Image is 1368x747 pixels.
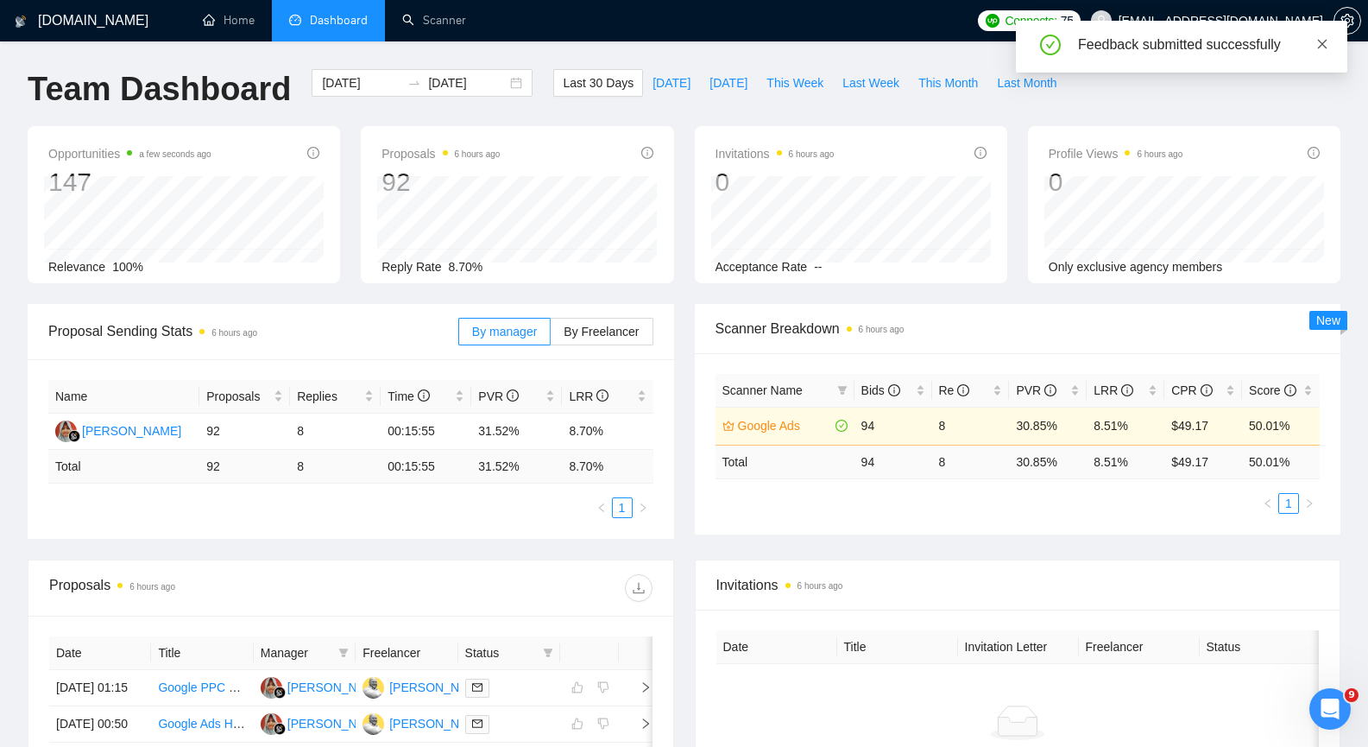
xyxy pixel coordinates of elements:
span: Reply Rate [381,260,441,274]
span: info-circle [307,147,319,159]
a: SK[PERSON_NAME] [55,423,181,437]
button: right [633,497,653,518]
li: Next Page [1299,493,1320,514]
span: right [638,503,648,513]
h1: Team Dashboard [28,69,291,110]
img: PS [362,677,384,699]
td: 30.85% [1009,407,1087,445]
input: Start date [322,73,400,92]
td: 8.51% [1087,407,1164,445]
span: info-circle [1121,384,1133,396]
span: user [1095,15,1107,27]
span: Proposals [206,387,270,406]
span: CPR [1171,383,1212,397]
button: right [1299,493,1320,514]
th: Manager [254,636,356,670]
td: 8 [290,414,381,450]
span: filter [543,648,553,658]
th: Title [151,636,253,670]
span: info-circle [507,389,519,402]
img: SK [55,421,77,442]
th: Title [837,630,958,664]
li: 1 [1278,493,1299,514]
time: 6 hours ago [129,582,175,592]
div: Feedback submitted successfully [1078,35,1327,55]
time: 6 hours ago [859,325,905,334]
button: Last 30 Days [553,69,643,97]
button: Last Month [987,69,1066,97]
a: SK[PERSON_NAME] [261,716,387,730]
img: gigradar-bm.png [68,430,80,442]
td: Total [716,445,854,478]
span: info-circle [1284,384,1296,396]
td: 8.51 % [1087,445,1164,478]
img: gigradar-bm.png [274,687,286,699]
span: Scanner Breakdown [716,318,1321,339]
img: logo [15,8,27,35]
span: This Month [918,73,978,92]
td: 30.85 % [1009,445,1087,478]
button: This Week [757,69,833,97]
th: Date [716,630,837,664]
th: Freelancer [356,636,457,670]
span: 100% [112,260,143,274]
span: mail [472,682,482,693]
div: [PERSON_NAME] [287,678,387,697]
span: info-circle [1044,384,1056,396]
span: New [1316,313,1340,327]
span: close [1316,38,1328,50]
img: upwork-logo.png [986,14,999,28]
span: PVR [1016,383,1056,397]
span: Replies [297,387,361,406]
td: $49.17 [1164,407,1242,445]
img: gigradar-bm.png [274,723,286,735]
a: Google PPC Specialist (Real Estate Lead Gen) [158,681,411,694]
span: setting [1334,14,1360,28]
td: Total [48,450,199,484]
span: info-circle [418,389,430,402]
td: 94 [854,445,932,478]
span: left [596,503,607,513]
td: 00:15:55 [381,450,471,484]
a: 1 [1279,494,1298,513]
span: [DATE] [709,73,747,92]
img: SK [261,713,282,735]
span: This Week [766,73,823,92]
a: SK[PERSON_NAME] [261,680,387,693]
span: Relevance [48,260,105,274]
span: Proposals [381,143,500,164]
input: End date [428,73,507,92]
span: Last Month [997,73,1056,92]
span: info-circle [1308,147,1320,159]
td: 92 [199,450,290,484]
span: By Freelancer [564,325,639,339]
td: 92 [199,414,290,450]
span: -- [814,260,822,274]
span: LRR [569,389,608,403]
th: Freelancer [1079,630,1200,664]
span: Time [388,389,429,403]
td: 8 [932,445,1010,478]
time: 6 hours ago [1137,149,1182,159]
span: Last 30 Days [563,73,634,92]
a: 1 [613,498,632,517]
td: 31.52% [471,414,562,450]
span: LRR [1094,383,1133,397]
td: 00:15:55 [381,414,471,450]
a: homeHome [203,13,255,28]
span: info-circle [596,389,608,402]
span: 9 [1345,688,1359,702]
time: 6 hours ago [797,581,843,591]
span: Bids [861,383,900,397]
button: This Month [909,69,987,97]
a: PS[PERSON_NAME] [362,680,489,693]
button: [DATE] [700,69,757,97]
span: right [626,681,652,693]
th: Invitation Letter [958,630,1079,664]
td: 50.01% [1242,407,1320,445]
span: Invitations [716,574,1320,596]
span: 75 [1061,11,1074,30]
li: Next Page [633,497,653,518]
span: download [626,581,652,595]
span: Opportunities [48,143,211,164]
